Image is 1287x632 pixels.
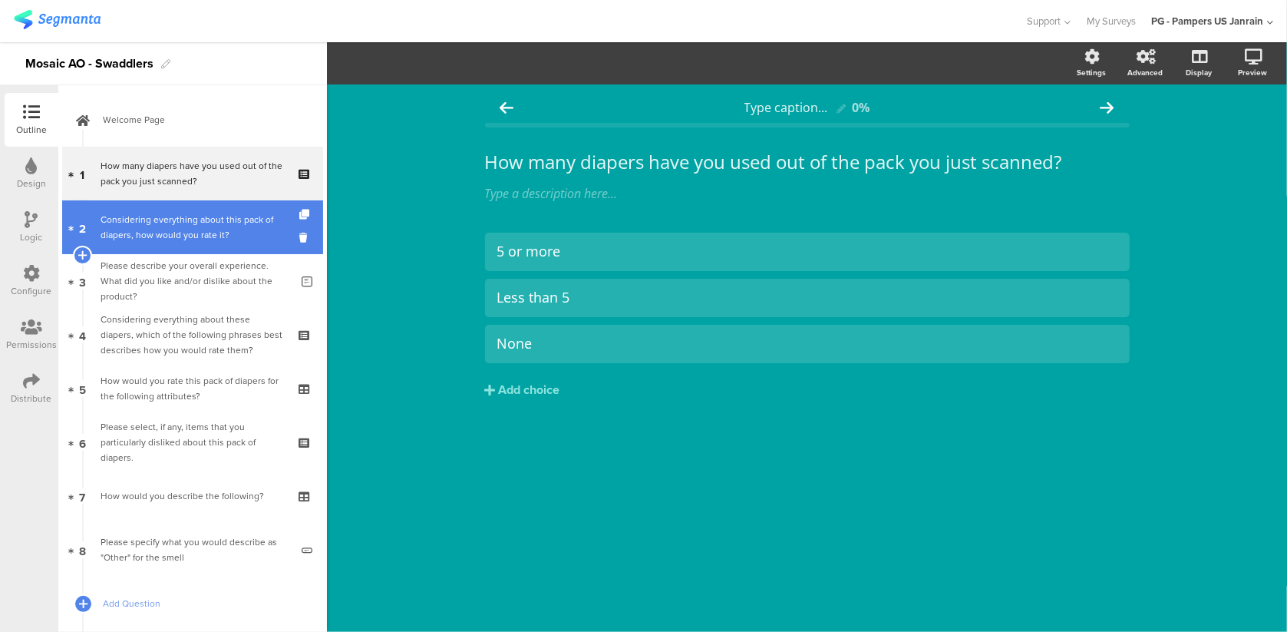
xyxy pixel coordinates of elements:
div: Distribute [12,392,52,405]
i: Duplicate [299,210,312,220]
div: Logic [21,230,43,244]
a: 2 Considering everything about this pack of diapers, how would you rate it? [62,200,323,254]
div: How would you describe the following? [101,488,284,504]
img: segmanta logo [14,10,101,29]
div: Considering everything about these diapers, which of the following phrases best describes how you... [101,312,284,358]
div: Less than 5 [497,289,1117,306]
div: Settings [1077,67,1106,78]
div: Preview [1238,67,1267,78]
div: Type a description here... [485,185,1130,202]
a: 5 How would you rate this pack of diapers for the following attributes? [62,362,323,415]
span: 7 [80,488,86,505]
div: None [497,335,1117,352]
div: Design [17,177,46,190]
span: 8 [79,541,86,558]
a: 4 Considering everything about these diapers, which of the following phrases best describes how y... [62,308,323,362]
span: Welcome Page [103,112,299,127]
a: Welcome Page [62,93,323,147]
span: 5 [79,380,86,397]
span: 2 [79,219,86,236]
i: Delete [299,230,312,245]
div: Please describe your overall experience. What did you like and/or dislike about the product? [101,258,290,304]
div: Advanced [1127,67,1163,78]
p: How many diapers have you used out of the pack you just scanned? [485,151,1130,174]
span: 3 [79,273,86,290]
div: Outline [16,123,47,137]
div: How would you rate this pack of diapers for the following attributes? [101,373,284,404]
span: Add Question [103,596,299,611]
div: Add choice [499,382,560,399]
a: 7 How would you describe the following? [62,469,323,523]
div: Permissions [6,338,57,352]
div: Configure [12,284,52,298]
div: PG - Pampers US Janrain [1151,14,1263,28]
a: 8 Please specify what you would describe as "Other" for the smell [62,523,323,577]
a: 1 How many diapers have you used out of the pack you just scanned? [62,147,323,200]
span: 6 [79,434,86,451]
span: 1 [81,165,85,182]
button: Add choice [485,371,1130,409]
a: 3 Please describe your overall experience. What did you like and/or dislike about the product? [62,254,323,308]
span: Type caption... [744,99,828,116]
div: Please specify what you would describe as "Other" for the smell [101,534,290,565]
div: How many diapers have you used out of the pack you just scanned? [101,158,284,189]
a: 6 Please select, if any, items that you particularly disliked about this pack of diapers. [62,415,323,469]
div: 5 or more [497,243,1117,260]
div: Display [1186,67,1212,78]
div: 0% [853,99,870,116]
div: Considering everything about this pack of diapers, how would you rate it? [101,212,284,243]
div: Please select, if any, items that you particularly disliked about this pack of diapers. [101,419,284,465]
span: 4 [79,326,86,343]
div: Mosaic AO - Swaddlers [25,51,153,76]
span: Support [1028,14,1061,28]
